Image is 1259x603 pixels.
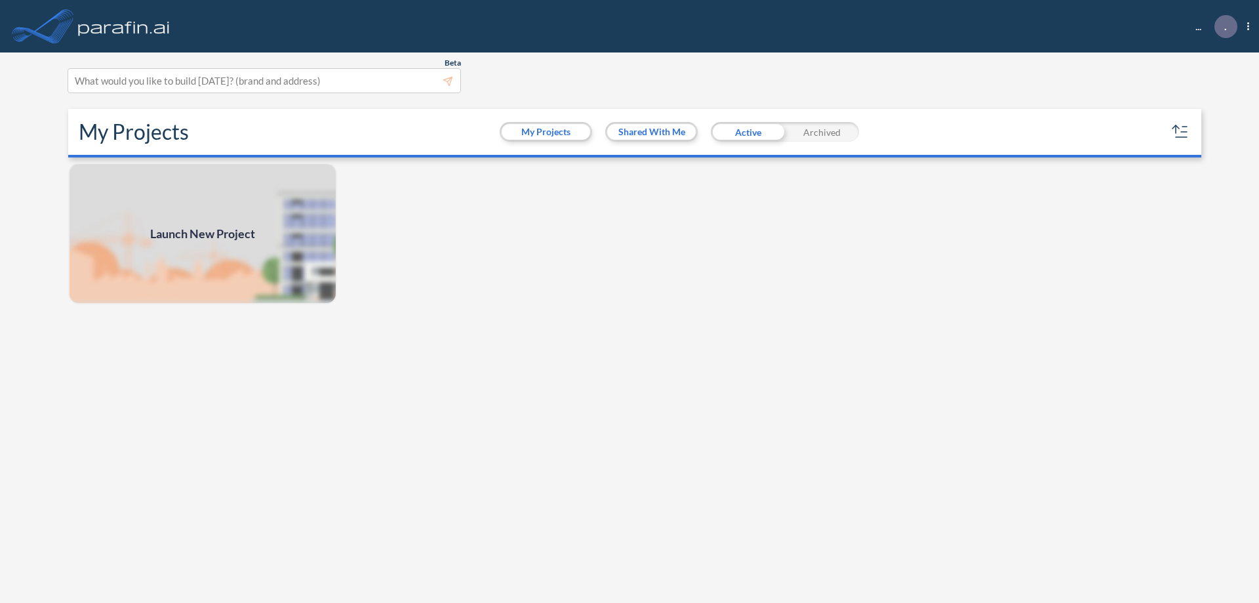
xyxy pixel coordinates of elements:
[1170,121,1191,142] button: sort
[68,163,337,304] a: Launch New Project
[445,58,461,68] span: Beta
[150,225,255,243] span: Launch New Project
[711,122,785,142] div: Active
[75,13,172,39] img: logo
[607,124,696,140] button: Shared With Me
[785,122,859,142] div: Archived
[1224,20,1227,32] p: .
[502,124,590,140] button: My Projects
[1176,15,1249,38] div: ...
[68,163,337,304] img: add
[79,119,189,144] h2: My Projects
